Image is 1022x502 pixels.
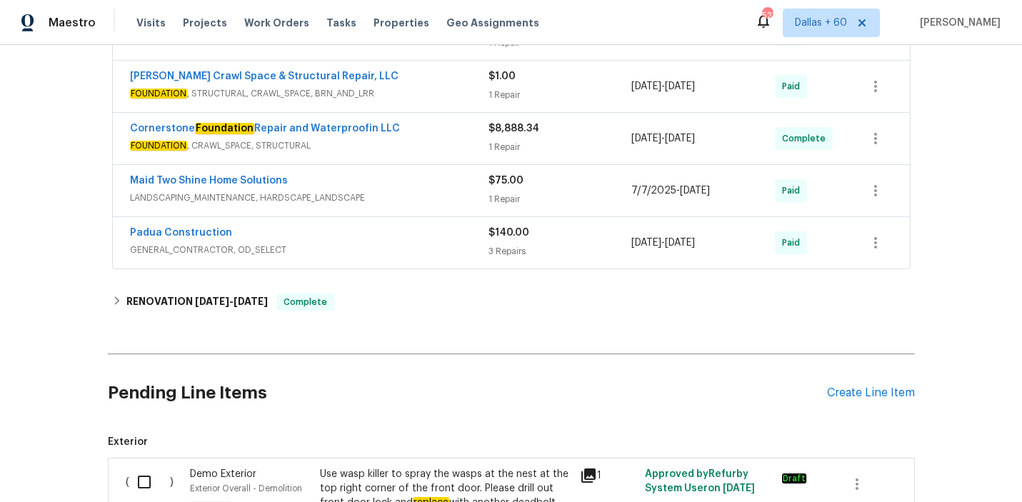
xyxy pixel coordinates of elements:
[130,71,399,81] a: [PERSON_NAME] Crawl Space & Structural Repair, LLC
[195,296,229,306] span: [DATE]
[782,131,831,146] span: Complete
[645,469,755,493] span: Approved by Refurby System User on
[130,191,489,205] span: LANDSCAPING_MAINTENANCE, HARDSCAPE_LANDSCAPE
[795,16,847,30] span: Dallas + 60
[665,81,695,91] span: [DATE]
[723,483,755,493] span: [DATE]
[108,435,915,449] span: Exterior
[234,296,268,306] span: [DATE]
[195,296,268,306] span: -
[914,16,1001,30] span: [PERSON_NAME]
[580,467,636,484] div: 1
[489,140,632,154] div: 1 Repair
[195,123,254,134] em: Foundation
[665,238,695,248] span: [DATE]
[326,18,356,28] span: Tasks
[782,473,806,483] em: Draft
[130,176,288,186] a: Maid Two Shine Home Solutions
[631,238,661,248] span: [DATE]
[631,184,710,198] span: -
[130,139,489,153] span: , CRAWL_SPACE, STRUCTURAL
[130,228,232,238] a: Padua Construction
[489,88,632,102] div: 1 Repair
[665,134,695,144] span: [DATE]
[631,81,661,91] span: [DATE]
[108,285,915,319] div: RENOVATION [DATE]-[DATE]Complete
[631,131,695,146] span: -
[489,176,523,186] span: $75.00
[446,16,539,30] span: Geo Assignments
[190,469,256,479] span: Demo Exterior
[130,86,489,101] span: , STRUCTURAL, CRAWL_SPACE, BRN_AND_LRR
[130,89,187,99] em: FOUNDATION
[130,123,400,134] a: CornerstoneFoundationRepair and Waterproofin LLC
[278,295,333,309] span: Complete
[782,184,806,198] span: Paid
[631,236,695,250] span: -
[374,16,429,30] span: Properties
[489,244,632,258] div: 3 Repairs
[49,16,96,30] span: Maestro
[631,134,661,144] span: [DATE]
[190,484,302,493] span: Exterior Overall - Demolition
[782,79,806,94] span: Paid
[130,243,489,257] span: GENERAL_CONTRACTOR, OD_SELECT
[108,360,827,426] h2: Pending Line Items
[136,16,166,30] span: Visits
[680,186,710,196] span: [DATE]
[130,141,187,151] em: FOUNDATION
[762,9,772,23] div: 527
[183,16,227,30] span: Projects
[631,79,695,94] span: -
[827,386,915,400] div: Create Line Item
[489,124,539,134] span: $8,888.34
[126,293,268,311] h6: RENOVATION
[489,71,516,81] span: $1.00
[244,16,309,30] span: Work Orders
[631,186,676,196] span: 7/7/2025
[489,228,529,238] span: $140.00
[489,192,632,206] div: 1 Repair
[782,236,806,250] span: Paid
